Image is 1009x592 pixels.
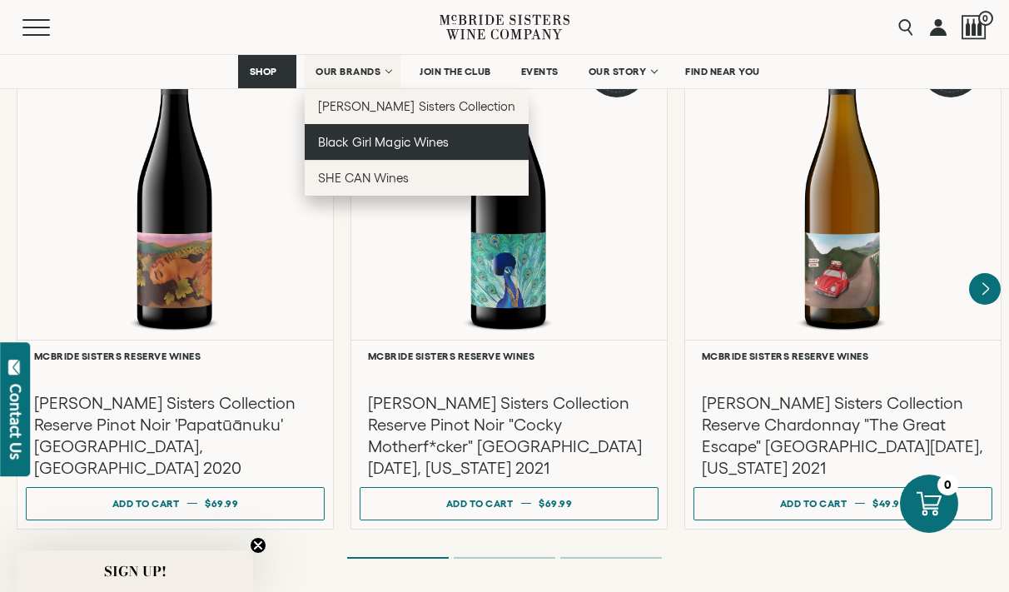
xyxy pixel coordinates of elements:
li: Page dot 3 [560,557,662,559]
h6: McBride Sisters Reserve Wines [368,351,650,361]
h6: McBride Sisters Reserve Wines [702,351,984,361]
h3: [PERSON_NAME] Sisters Collection Reserve Pinot Noir 'Papatūānuku' [GEOGRAPHIC_DATA], [GEOGRAPHIC_... [34,392,316,479]
h3: [PERSON_NAME] Sisters Collection Reserve Chardonnay "The Great Escape" [GEOGRAPHIC_DATA][DATE], [... [702,392,984,479]
li: Page dot 2 [454,557,555,559]
span: $69.99 [205,498,238,509]
a: Red 91 Points McBride Sisters Collection Reserve Pinot Noir "Cocky Motherf*cker" Santa Lucia High... [350,16,668,529]
div: SIGN UP!Close teaser [17,550,253,592]
span: OUR STORY [589,66,647,77]
button: Close teaser [250,537,266,554]
li: Page dot 1 [347,557,449,559]
a: Black Girl Magic Wines [305,124,529,160]
span: SIGN UP! [104,561,167,581]
span: FIND NEAR YOU [685,66,760,77]
a: EVENTS [510,55,569,88]
a: JOIN THE CLUB [409,55,502,88]
button: Add to cart $69.99 [360,487,659,520]
div: Add to cart [446,491,514,515]
a: White 91 Points McBride Sisters Collection Reserve Chardonnay "The Great Escape" Santa Lucia High... [684,16,1002,529]
span: SHE CAN Wines [318,171,409,185]
button: Mobile Menu Trigger [22,19,82,36]
span: OUR BRANDS [316,66,380,77]
a: OUR BRANDS [305,55,400,88]
button: Add to cart $69.99 [26,487,325,520]
a: SHE CAN Wines [305,160,529,196]
a: Red McBride Sisters Collection Reserve Pinot Noir 'Papatūānuku' Central Otago, New Zealand McBrid... [17,16,334,529]
h3: [PERSON_NAME] Sisters Collection Reserve Pinot Noir "Cocky Motherf*cker" [GEOGRAPHIC_DATA][DATE],... [368,392,650,479]
div: Add to cart [112,491,180,515]
div: 0 [937,475,958,495]
span: $49.99 [872,498,906,509]
span: [PERSON_NAME] Sisters Collection [318,99,515,113]
span: SHOP [249,66,277,77]
div: Add to cart [780,491,847,515]
span: 0 [978,11,993,26]
a: FIND NEAR YOU [674,55,771,88]
button: Next [969,273,1001,305]
span: JOIN THE CLUB [420,66,491,77]
a: OUR STORY [578,55,667,88]
button: Add to cart $49.99 [693,487,992,520]
span: $69.99 [539,498,572,509]
a: SHOP [238,55,296,88]
div: Contact Us [7,384,24,460]
a: [PERSON_NAME] Sisters Collection [305,88,529,124]
h6: McBride Sisters Reserve Wines [34,351,316,361]
span: Black Girl Magic Wines [318,135,448,149]
span: EVENTS [521,66,559,77]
